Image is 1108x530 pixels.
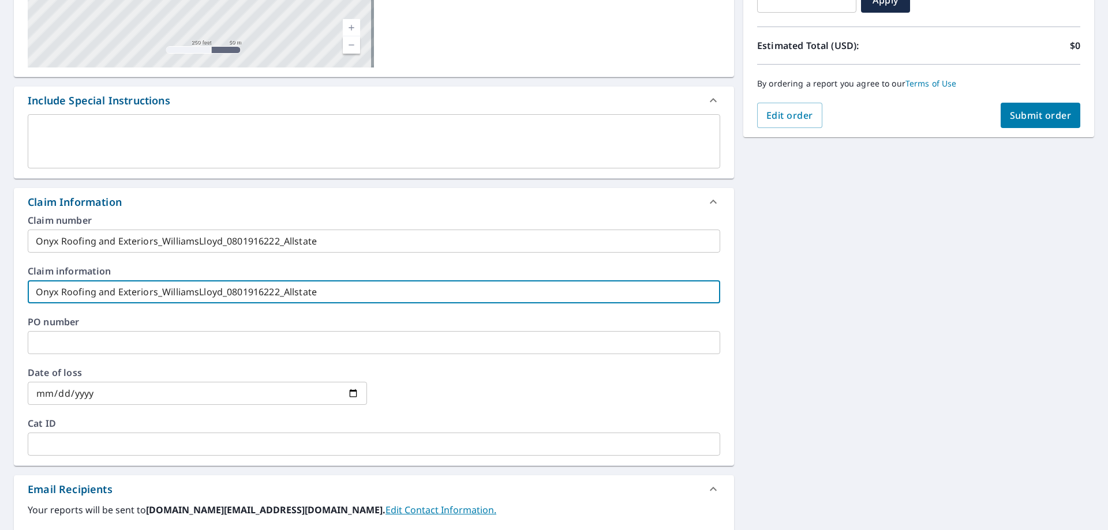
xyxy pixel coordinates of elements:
[1001,103,1081,128] button: Submit order
[757,103,822,128] button: Edit order
[28,368,367,377] label: Date of loss
[343,36,360,54] a: Current Level 17, Zoom Out
[14,188,734,216] div: Claim Information
[14,475,734,503] div: Email Recipients
[757,78,1080,89] p: By ordering a report you agree to our
[28,266,720,276] label: Claim information
[905,78,957,89] a: Terms of Use
[766,109,813,122] span: Edit order
[28,317,720,326] label: PO number
[146,503,385,516] b: [DOMAIN_NAME][EMAIL_ADDRESS][DOMAIN_NAME].
[14,87,734,114] div: Include Special Instructions
[28,419,720,428] label: Cat ID
[385,503,496,516] a: EditContactInfo
[1010,109,1072,122] span: Submit order
[28,93,170,108] div: Include Special Instructions
[28,482,113,497] div: Email Recipients
[757,39,919,52] p: Estimated Total (USD):
[28,216,720,225] label: Claim number
[1070,39,1080,52] p: $0
[343,19,360,36] a: Current Level 17, Zoom In
[28,503,720,517] label: Your reports will be sent to
[28,194,122,210] div: Claim Information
